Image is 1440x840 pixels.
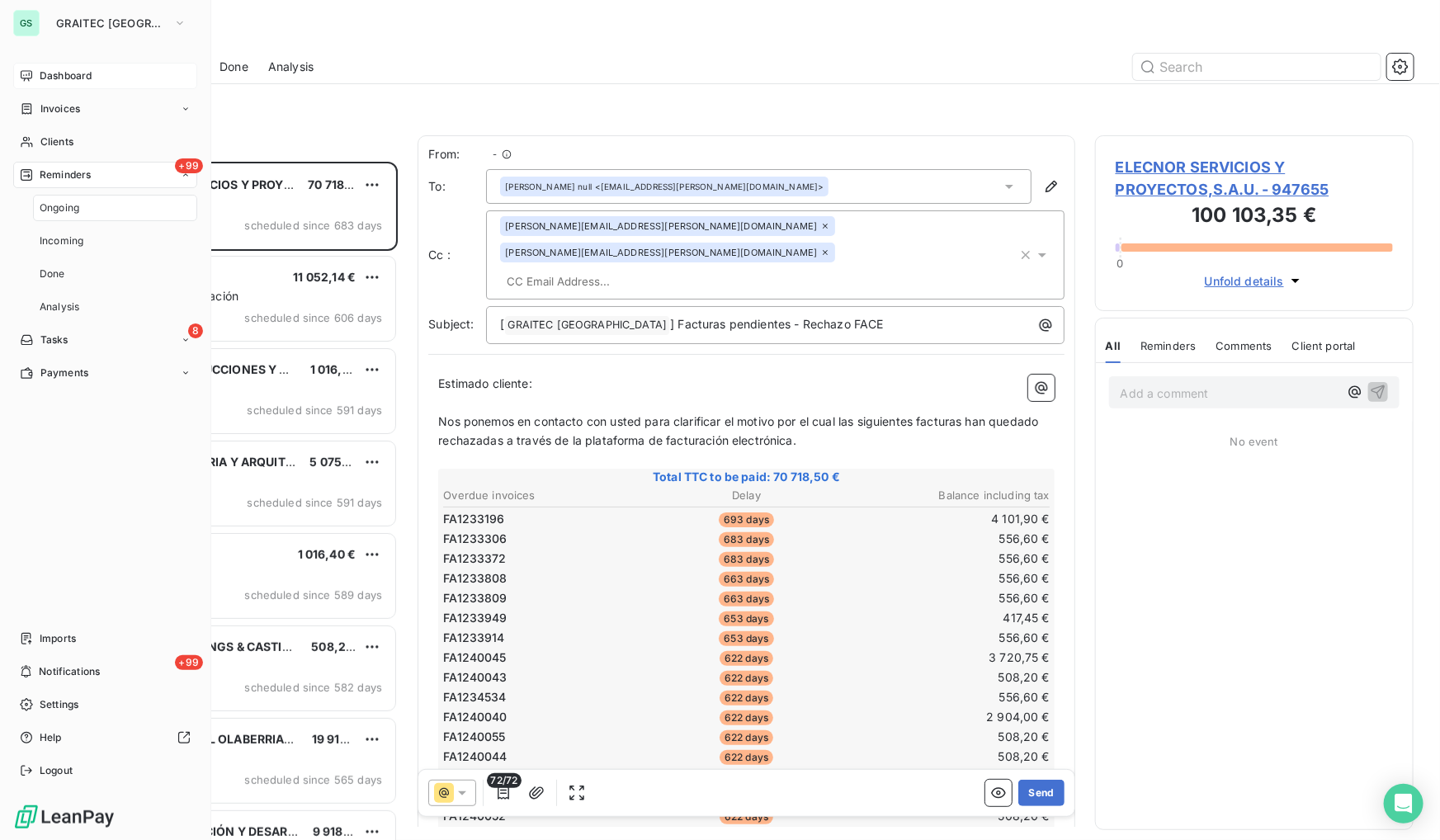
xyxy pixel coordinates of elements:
span: Analysis [268,59,314,75]
span: 508,20 € [311,639,364,654]
div: GS [13,10,40,36]
span: FA1233809 [443,590,507,606]
span: +99 [175,655,203,670]
button: Unfold details [1200,271,1309,290]
span: 622 days [720,809,773,824]
span: Unfold details [1205,272,1284,290]
span: scheduled since 582 days [244,681,382,694]
span: Help [40,730,62,745]
span: [PERSON_NAME][EMAIL_ADDRESS][PERSON_NAME][DOMAIN_NAME] [505,221,817,231]
td: 2 904,00 € [849,708,1050,726]
span: ELECNOR SERVICIOS Y PROYECTOS,S.A.U. [116,177,365,191]
span: 622 days [720,730,773,745]
span: Done [220,59,248,75]
td: 417,45 € [849,609,1050,627]
div: <[EMAIL_ADDRESS][PERSON_NAME][DOMAIN_NAME]> [505,181,824,192]
span: 653 days [719,631,773,646]
span: ] Facturas pendientes - Rechazo FACE [670,317,883,331]
th: Delay [645,487,847,504]
span: 622 days [720,691,773,706]
span: 70 718,50 € [308,177,375,191]
span: 5 075,93 € [309,455,372,469]
span: scheduled since 591 days [247,403,382,417]
span: Invoices [40,101,80,116]
td: 508,20 € [849,668,1050,687]
span: FA1233196 [443,511,504,527]
span: scheduled since 606 days [244,311,382,324]
span: AYESA INGENIERIA Y ARQUITECTURA S.A. [116,455,360,469]
th: Balance including tax [849,487,1050,504]
span: Comments [1216,339,1272,352]
span: Subject: [428,317,474,331]
span: FA1240043 [443,669,507,686]
span: 693 days [719,512,774,527]
span: Done [40,267,65,281]
span: FA1240055 [443,729,505,745]
span: Total TTC to be paid: 70 718,50 € [441,469,1052,485]
td: 556,60 € [849,589,1050,607]
span: 622 days [720,651,773,666]
span: 11 052,14 € [293,270,356,284]
span: From: [428,146,486,163]
span: Incoming [40,234,83,248]
span: 683 days [719,532,774,547]
span: 622 days [720,710,773,725]
span: 1 016,40 € [298,547,356,561]
span: FA1233808 [443,570,507,587]
span: Tasks [40,333,68,347]
span: [PERSON_NAME][EMAIL_ADDRESS][PERSON_NAME][DOMAIN_NAME] [505,248,817,257]
span: 72/72 [487,773,522,788]
span: 0 [1117,257,1124,270]
span: [ [500,317,504,331]
span: Logout [40,763,73,778]
span: scheduled since 683 days [244,219,382,232]
h3: 100 103,35 € [1116,201,1393,234]
a: Help [13,724,197,751]
span: GRAITEC [GEOGRAPHIC_DATA] [505,316,669,335]
td: 508,20 € [849,748,1050,766]
td: 3 720,75 € [849,649,1050,667]
span: EHISA CONSTRUCCIONES Y OBRAS S.A. [116,362,347,376]
span: 9 918,66 € [313,824,374,838]
span: Settings [40,697,78,712]
span: Reminders [40,168,91,182]
img: Logo LeanPay [13,804,116,830]
button: Send [1018,780,1064,806]
span: REINOSA FORGINGS & CASTINGS S.L. [116,639,333,654]
span: 622 days [720,750,773,765]
input: CC Email Address... [500,269,691,294]
label: To: [428,178,486,195]
td: 4 101,90 € [849,510,1050,528]
td: 508,20 € [849,728,1050,746]
span: All [1106,339,1121,352]
span: FA1233914 [443,630,504,646]
td: 556,60 € [849,629,1050,647]
span: IDS CONSTRUCCIÓN Y DESARROLLOS, S.A.U [116,824,375,838]
input: Search [1133,54,1381,80]
span: Ongoing [40,201,79,215]
span: FA1240044 [443,748,507,765]
td: 556,60 € [849,569,1050,588]
td: 556,60 € [849,530,1050,548]
span: scheduled since 591 days [247,496,382,509]
span: Reminders [1140,339,1196,352]
span: FA1233372 [443,550,506,567]
td: 556,60 € [849,550,1050,568]
span: 1 016,40 € [310,362,369,376]
span: ARCELORMITTAL OLABERRIA-BERGARA,S .L. [116,732,376,746]
span: Nos ponemos en contacto con usted para clarificar el motivo por el cual las siguientes facturas h... [438,414,1041,447]
span: scheduled since 589 days [244,588,382,602]
span: - [493,149,497,159]
span: Client portal [1292,339,1356,352]
div: grid [79,162,398,840]
span: Estimado cliente: [438,376,532,390]
span: 19 916,18 € [312,732,375,746]
label: Cc : [428,247,486,263]
td: 508,20 € [849,767,1050,786]
span: Analysis [40,300,79,314]
span: 663 days [719,592,774,606]
span: [PERSON_NAME] null [505,181,592,192]
span: Clients [40,134,73,149]
span: +99 [175,158,203,173]
span: scheduled since 565 days [244,773,382,786]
